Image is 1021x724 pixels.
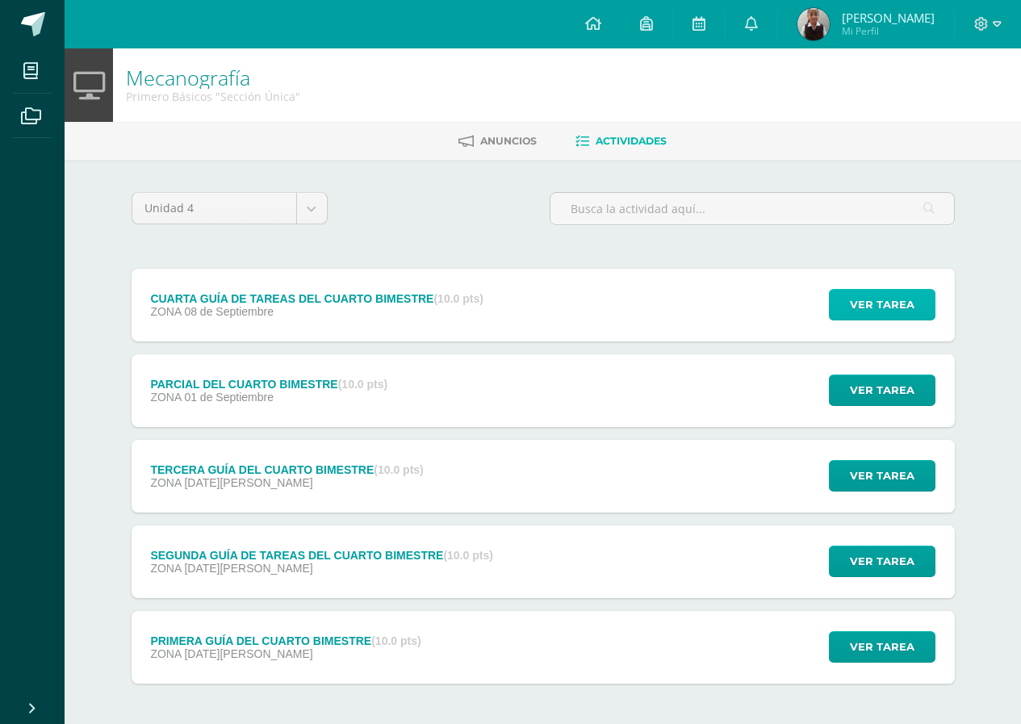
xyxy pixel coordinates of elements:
[144,193,284,224] span: Unidad 4
[150,647,181,660] span: ZONA
[184,476,312,489] span: [DATE][PERSON_NAME]
[132,193,327,224] a: Unidad 4
[338,378,387,391] strong: (10.0 pts)
[433,292,483,305] strong: (10.0 pts)
[829,631,935,663] button: Ver tarea
[150,378,387,391] div: PARCIAL DEL CUARTO BIMESTRE
[550,193,954,224] input: Busca la actividad aquí...
[150,292,483,305] div: CUARTA GUÍA DE TAREAS DEL CUARTO BIMESTRE
[184,305,274,318] span: 08 de Septiembre
[842,10,935,26] span: [PERSON_NAME]
[150,391,181,404] span: ZONA
[850,290,914,320] span: Ver tarea
[850,546,914,576] span: Ver tarea
[150,305,181,318] span: ZONA
[575,128,667,154] a: Actividades
[850,375,914,405] span: Ver tarea
[184,391,274,404] span: 01 de Septiembre
[150,549,492,562] div: SEGUNDA GUÍA DE TAREAS DEL CUARTO BIMESTRE
[150,476,181,489] span: ZONA
[150,562,181,575] span: ZONA
[150,463,423,476] div: TERCERA GUÍA DEL CUARTO BIMESTRE
[850,632,914,662] span: Ver tarea
[184,562,312,575] span: [DATE][PERSON_NAME]
[829,375,935,406] button: Ver tarea
[371,634,421,647] strong: (10.0 pts)
[126,64,250,91] a: Mecanografía
[829,546,935,577] button: Ver tarea
[150,634,421,647] div: PRIMERA GUÍA DEL CUARTO BIMESTRE
[184,647,312,660] span: [DATE][PERSON_NAME]
[126,89,300,104] div: Primero Básicos 'Sección Única'
[480,135,537,147] span: Anuncios
[443,549,492,562] strong: (10.0 pts)
[458,128,537,154] a: Anuncios
[374,463,423,476] strong: (10.0 pts)
[829,460,935,492] button: Ver tarea
[797,8,830,40] img: cd5a91326a695894c1927037dc48d495.png
[850,461,914,491] span: Ver tarea
[126,66,300,89] h1: Mecanografía
[596,135,667,147] span: Actividades
[842,24,935,38] span: Mi Perfil
[829,289,935,320] button: Ver tarea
